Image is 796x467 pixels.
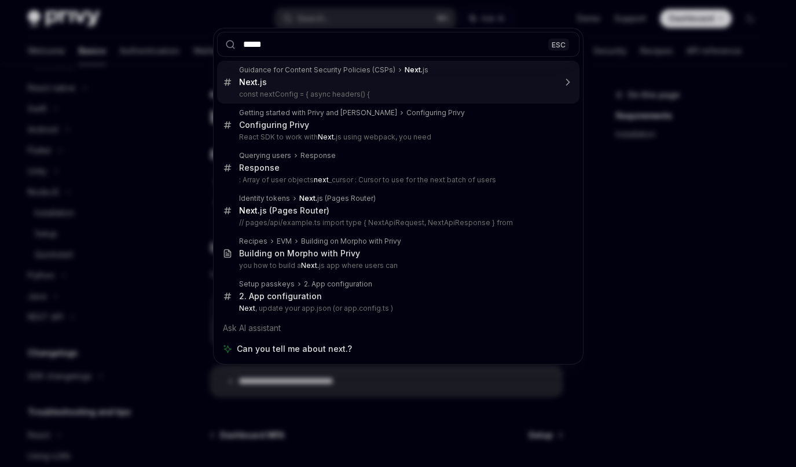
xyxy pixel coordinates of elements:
[304,280,372,289] div: 2. App configuration
[239,218,555,227] p: // pages/api/example.ts import type { NextApiRequest, NextApiResponse } from
[301,261,319,270] b: Next.
[318,133,336,141] b: Next.
[239,237,267,246] div: Recipes
[239,280,295,289] div: Setup passkeys
[299,194,317,203] b: Next.
[239,133,555,142] p: React SDK to work with js using webpack, you need
[239,77,267,87] div: js
[239,151,291,160] div: Querying users
[239,65,395,75] div: Guidance for Content Security Policies (CSPs)
[301,237,401,246] div: Building on Morpho with Privy
[239,77,260,87] b: Next.
[406,108,465,117] div: Configuring Privy
[405,65,423,74] b: Next.
[239,194,290,203] div: Identity tokens
[405,65,428,75] div: js
[548,38,569,50] div: ESC
[239,163,280,173] div: Response
[217,318,579,339] div: Ask AI assistant
[300,151,336,160] div: Response
[314,175,329,184] b: next
[239,175,555,185] p: : Array of user objects _cursor : Cursor to use for the next batch of users
[299,194,376,203] div: js (Pages Router)
[239,248,360,259] div: Building on Morpho with Privy
[239,205,329,216] div: js (Pages Router)
[237,343,352,355] span: Can you tell me about next.?
[239,304,555,313] p: , update your app.json (or app.config.ts )
[239,120,309,130] div: Configuring Privy
[277,237,292,246] div: EVM
[239,304,255,312] b: Next
[239,291,322,301] div: 2. App configuration
[239,261,555,270] p: you how to build a js app where users can
[239,90,555,99] p: const nextConfig = { async headers() {
[239,205,260,215] b: Next.
[239,108,397,117] div: Getting started with Privy and [PERSON_NAME]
